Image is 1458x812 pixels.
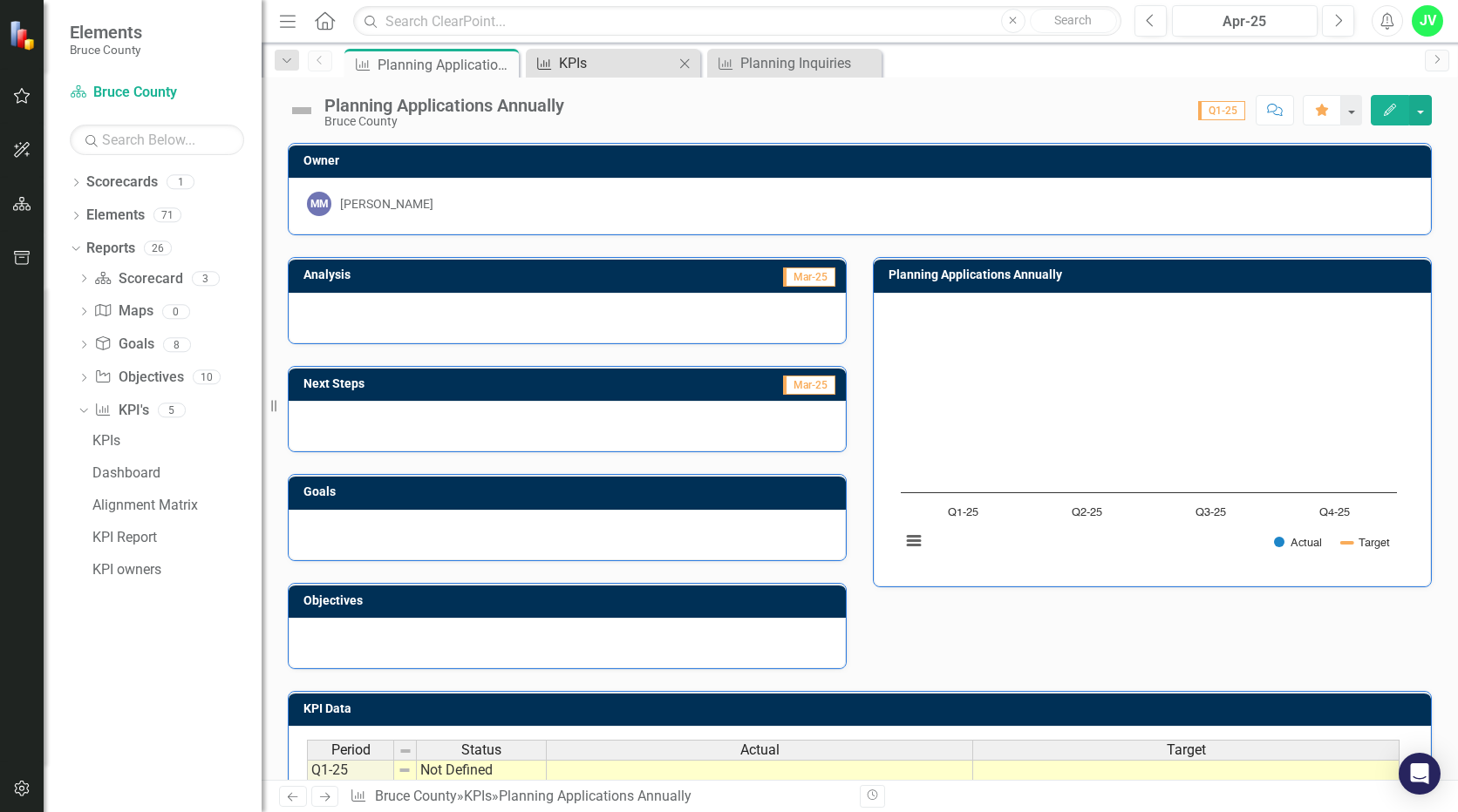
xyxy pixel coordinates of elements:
div: KPI owners [92,562,262,578]
span: Search [1054,13,1092,27]
div: KPI Report [92,530,262,545]
a: Scorecards [86,173,158,193]
span: Elements [70,22,142,43]
button: Show Target [1342,536,1390,549]
a: Planning Inquiries [712,52,877,74]
div: 26 [144,240,172,255]
button: Search [1030,9,1117,33]
a: Bruce County [375,788,457,804]
img: Not Defined [288,97,316,125]
div: KPIs [559,52,674,74]
div: 0 [162,304,190,319]
h3: Analysis [303,268,552,281]
a: Bruce County [70,83,244,103]
input: Search ClearPoint... [353,6,1121,37]
a: KPI Report [88,524,262,551]
div: Planning Applications Annually [499,788,692,804]
text: Q4-25 [1319,507,1350,518]
button: Show Actual [1274,536,1322,549]
span: Mar-25 [783,376,835,395]
button: JV [1412,5,1443,37]
div: Planning Inquiries [740,52,877,74]
a: Objectives [94,368,183,388]
td: Not Defined [417,760,547,781]
text: Q1-25 [948,507,978,518]
h3: Planning Applications Annually [889,268,1422,281]
h3: Next Steps [303,377,587,390]
button: View chart menu, Chart [902,529,926,553]
a: Goals [94,335,153,355]
a: Dashboard [88,459,262,487]
span: Q1-25 [1198,101,1245,120]
span: Status [461,742,501,758]
a: KPIs [88,427,262,455]
div: 10 [193,370,221,385]
a: Reports [86,239,135,259]
span: Actual [740,742,780,758]
a: KPIs [464,788,492,804]
input: Search Below... [70,125,244,155]
svg: Interactive chart [892,307,1406,568]
div: 5 [158,403,186,418]
img: 8DAGhfEEPCf229AAAAAElFTkSuQmCC [399,744,412,758]
h3: KPI Data [303,702,1422,715]
div: MM [307,192,331,216]
a: KPI's [94,401,148,421]
div: 3 [192,271,220,286]
div: Apr-25 [1178,11,1312,32]
a: Scorecard [94,269,182,289]
text: Q3-25 [1196,507,1226,518]
a: Elements [86,206,145,226]
div: 8 [163,337,191,352]
text: Q2-25 [1072,507,1102,518]
div: Alignment Matrix [92,497,262,513]
div: Chart. Highcharts interactive chart. [892,307,1413,568]
a: Alignment Matrix [88,491,262,519]
div: Planning Applications Annually [378,54,514,76]
h3: Objectives [303,594,837,607]
div: » » [350,787,847,807]
button: Apr-25 [1172,5,1318,37]
span: Mar-25 [783,267,835,287]
small: Bruce County [70,43,142,57]
span: Period [331,742,371,758]
a: KPI owners [88,556,262,584]
img: ClearPoint Strategy [9,20,39,51]
div: Dashboard [92,465,262,481]
span: Target [1167,742,1206,758]
td: Q1-25 [307,760,394,781]
a: Maps [94,301,153,321]
div: 71 [153,208,181,223]
div: Open Intercom Messenger [1399,753,1441,795]
div: KPIs [92,433,262,449]
h3: Owner [303,154,1422,167]
a: KPIs [530,52,674,74]
div: 1 [167,175,194,190]
div: Planning Applications Annually [324,96,564,115]
h3: Goals [303,485,837,498]
div: [PERSON_NAME] [340,195,433,213]
div: Bruce County [324,115,564,128]
img: 8DAGhfEEPCf229AAAAAElFTkSuQmCC [398,763,412,777]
